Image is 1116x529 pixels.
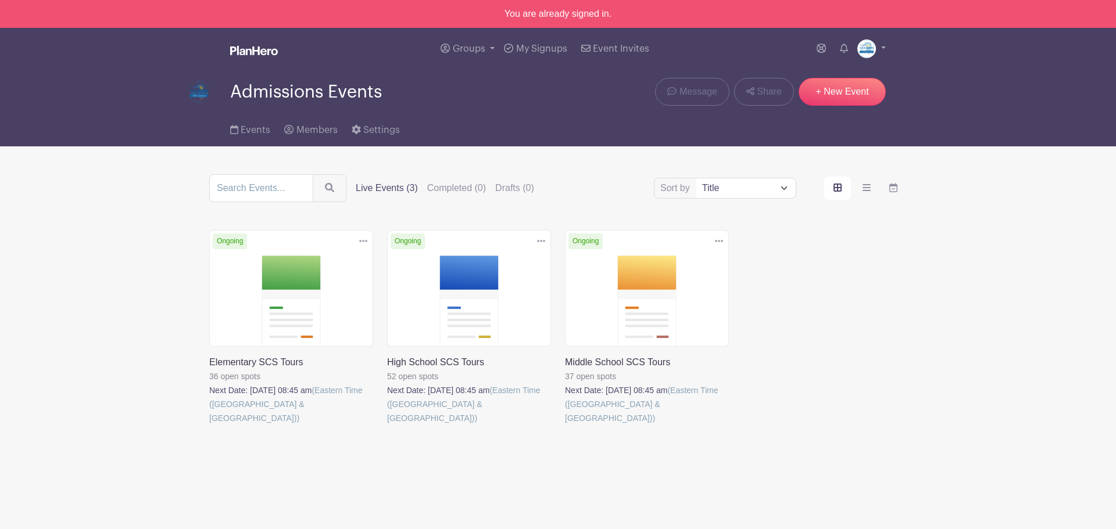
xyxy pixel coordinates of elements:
a: Events [230,109,270,146]
span: Groups [453,44,485,53]
a: + New Event [799,78,886,106]
input: Search Events... [209,174,313,202]
label: Live Events (3) [356,181,418,195]
span: Event Invites [593,44,649,53]
img: Admissions%20Logo%20%20(2).png [181,74,216,109]
span: Share [757,85,782,99]
a: Message [655,78,729,106]
a: Groups [436,28,499,70]
label: Sort by [660,181,693,195]
a: My Signups [499,28,571,70]
a: Members [284,109,337,146]
label: Drafts (0) [495,181,534,195]
span: Events [241,125,270,135]
div: filters [356,181,534,195]
img: Admisions%20Logo.png [857,39,876,58]
div: order and view [824,177,907,200]
a: Settings [352,109,400,146]
span: Members [296,125,338,135]
a: Event Invites [577,28,654,70]
span: Message [679,85,717,99]
span: Settings [363,125,400,135]
a: Share [734,78,794,106]
span: My Signups [516,44,567,53]
label: Completed (0) [427,181,486,195]
img: logo_white-6c42ec7e38ccf1d336a20a19083b03d10ae64f83f12c07503d8b9e83406b4c7d.svg [230,46,278,55]
span: Admissions Events [230,82,382,102]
